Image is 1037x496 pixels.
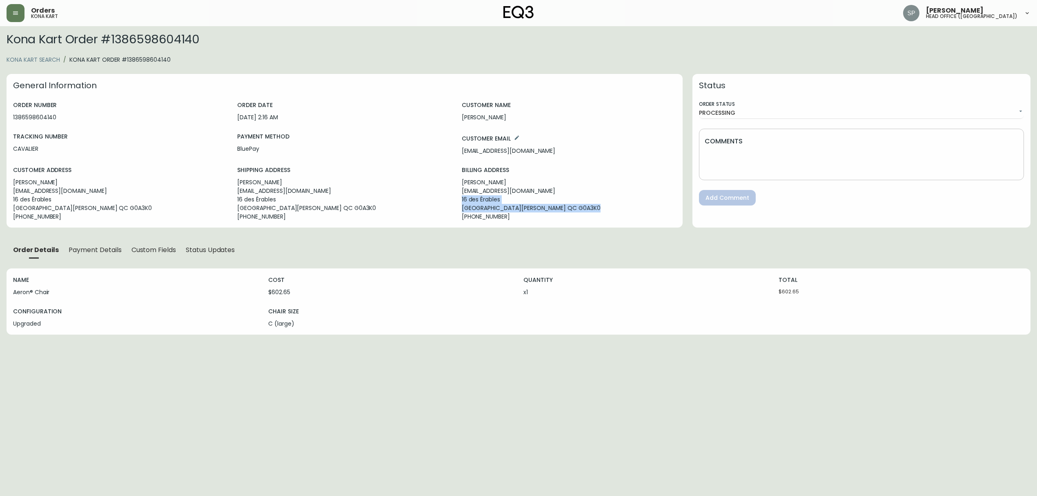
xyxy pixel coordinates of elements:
[63,56,66,64] li: /
[462,100,676,110] h6: CUSTOMER NAME
[13,246,59,254] span: Order Details
[926,7,984,14] span: [PERSON_NAME]
[779,275,1024,285] h6: TOTAL
[69,56,171,64] p: KONA KART ORDER # 1386598604140
[462,195,676,204] p: 16 des Érables
[523,288,769,297] p: x 1
[13,113,227,122] p: 1386598604140
[7,56,60,64] a: KONA KART SEARCH
[237,187,452,195] p: [EMAIL_ADDRESS][DOMAIN_NAME]
[13,145,227,153] p: CAVALIER
[237,113,452,122] p: [DATE] 2:16 AM
[13,195,227,204] p: 16 des Érables
[903,5,919,21] img: 0cb179e7bf3690758a1aaa5f0aafa0b4
[13,306,258,316] h6: Configuration
[237,165,452,175] h6: SHIPPING ADDRESS
[13,178,227,187] p: [PERSON_NAME]
[237,204,452,212] p: [GEOGRAPHIC_DATA][PERSON_NAME] QC G0A3K0
[268,319,514,328] p: C (large)
[237,145,452,153] p: BluePay
[13,132,227,141] h6: TRACKING NUMBER
[13,288,258,297] p: Aeron® Chair
[31,14,58,19] h5: kona kart
[699,80,1024,90] h4: Status
[13,100,227,110] h6: ORDER NUMBER
[13,275,258,285] h6: NAME
[523,275,769,285] h6: QUANTITY
[237,178,452,187] p: [PERSON_NAME]
[462,204,676,212] p: [GEOGRAPHIC_DATA][PERSON_NAME] QC G0A3K0
[462,178,676,187] p: [PERSON_NAME]
[13,319,258,328] p: Upgraded
[13,187,227,195] p: [EMAIL_ADDRESS][DOMAIN_NAME]
[237,195,452,204] p: 16 des Érables
[462,187,676,195] p: [EMAIL_ADDRESS][DOMAIN_NAME]
[462,113,676,122] p: [PERSON_NAME]
[268,306,514,316] h6: Chair Size
[13,204,227,212] p: [GEOGRAPHIC_DATA][PERSON_NAME] QC G0A3K0
[7,33,1030,46] h2: Kona Kart Order # 1386598604140
[237,212,452,221] p: [PHONE_NUMBER]
[462,147,676,155] p: [EMAIL_ADDRESS][DOMAIN_NAME]
[237,100,452,110] h6: ORDER DATE
[13,212,227,221] p: [PHONE_NUMBER]
[237,132,452,141] h6: PAYMENT METHOD
[186,246,235,254] span: Status Updates
[31,7,55,14] span: Orders
[462,165,676,175] h6: BILLING ADDRESS
[779,275,1024,297] div: $602.65
[503,6,534,19] img: logo
[268,275,514,285] h6: COST
[131,246,176,254] span: Custom Fields
[268,288,514,297] p: $602.65
[462,212,676,221] p: [PHONE_NUMBER]
[926,14,1017,19] h5: head office ([GEOGRAPHIC_DATA])
[13,80,676,90] h4: General Information
[69,246,121,254] span: Payment Details
[462,134,511,143] h6: CUSTOMER EMAIL
[13,165,227,175] h6: CUSTOMER ADDRESS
